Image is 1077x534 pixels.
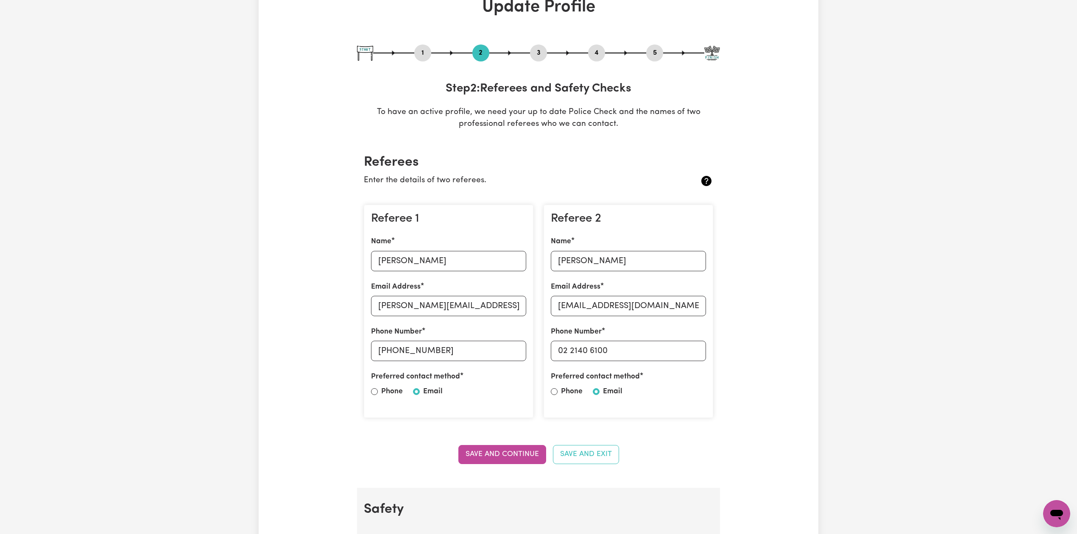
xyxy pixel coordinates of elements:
label: Email [603,386,622,397]
label: Email [423,386,443,397]
h3: Referee 2 [551,212,706,226]
p: Enter the details of two referees. [364,175,655,187]
button: Go to step 2 [472,47,489,58]
label: Preferred contact method [551,371,640,382]
button: Save and Exit [553,445,619,464]
h3: Referee 1 [371,212,526,226]
button: Save and Continue [458,445,546,464]
label: Phone Number [551,326,602,337]
button: Go to step 1 [414,47,431,58]
button: Go to step 5 [646,47,663,58]
label: Email Address [371,281,421,292]
label: Name [371,236,391,247]
iframe: Button to launch messaging window [1043,500,1070,527]
label: Email Address [551,281,600,292]
label: Phone [561,386,583,397]
button: Go to step 4 [588,47,605,58]
label: Phone Number [371,326,422,337]
h3: Step 2 : Referees and Safety Checks [357,82,720,96]
h2: Safety [364,501,713,517]
h2: Referees [364,154,713,170]
label: Phone [381,386,403,397]
label: Preferred contact method [371,371,460,382]
button: Go to step 3 [530,47,547,58]
label: Name [551,236,571,247]
p: To have an active profile, we need your up to date Police Check and the names of two professional... [357,106,720,131]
